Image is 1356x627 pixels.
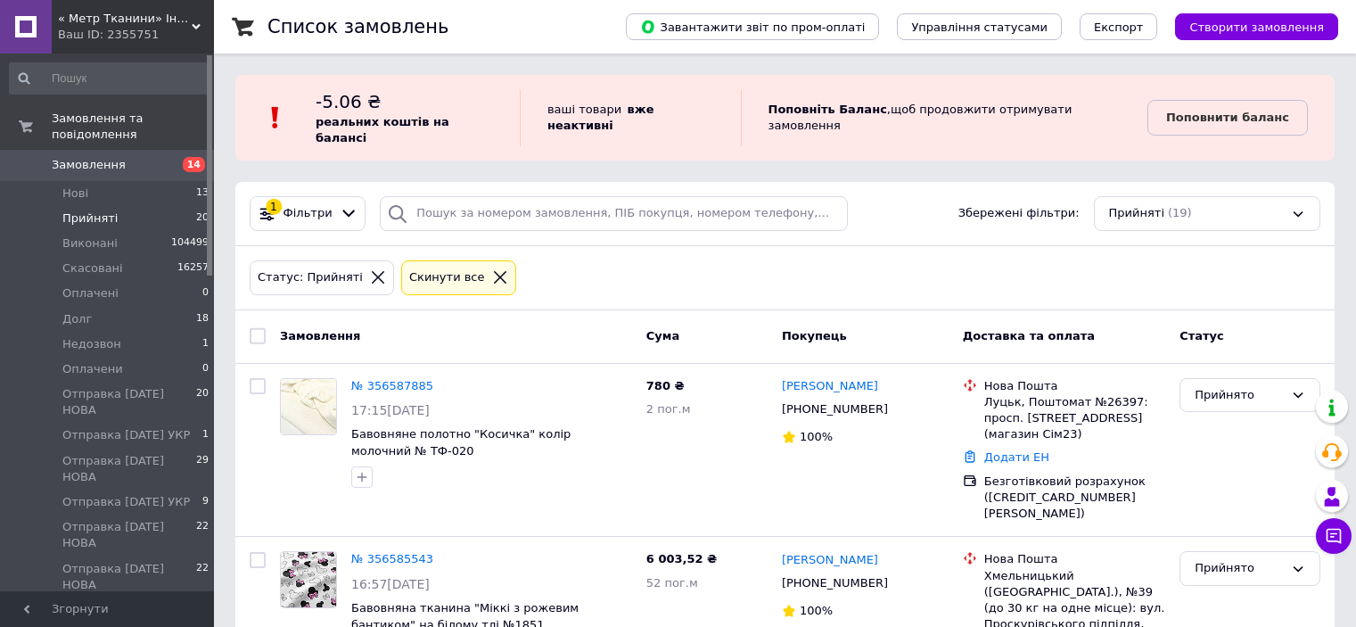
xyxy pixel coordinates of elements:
[1195,559,1284,578] div: Прийнято
[646,576,698,590] span: 52 пог.м
[280,551,337,608] a: Фото товару
[62,260,123,276] span: Скасовані
[266,199,282,215] div: 1
[62,186,88,202] span: Нові
[177,260,209,276] span: 16257
[281,379,336,434] img: Фото товару
[520,89,741,146] div: ваші товари
[62,386,196,418] span: Отправка [DATE] НОВА
[196,453,209,485] span: 29
[267,16,448,37] h1: Список замовлень
[782,402,888,416] span: [PHONE_NUMBER]
[984,450,1049,464] a: Додати ЕН
[262,104,289,131] img: :exclamation:
[202,361,209,377] span: 0
[984,394,1165,443] div: Луцьк, Поштомат №26397: просп. [STREET_ADDRESS] (магазин Cім23)
[640,19,865,35] span: Завантажити звіт по пром-оплаті
[62,494,190,510] span: Отправка [DATE] УКР
[351,552,433,565] a: № 356585543
[52,111,214,143] span: Замовлення та повідомлення
[768,103,887,116] b: Поповніть Баланс
[782,576,888,590] span: [PHONE_NUMBER]
[646,552,717,565] span: 6 003,52 ₴
[1166,111,1289,124] b: Поповнити баланс
[800,430,833,443] span: 100%
[171,235,209,252] span: 104499
[1189,21,1324,34] span: Створити замовлення
[202,427,209,443] span: 1
[782,329,847,342] span: Покупець
[1094,21,1144,34] span: Експорт
[646,329,679,342] span: Cума
[782,552,878,569] a: [PERSON_NAME]
[380,196,848,231] input: Пошук за номером замовлення, ПІБ покупця, номером телефону, Email, номером накладної
[897,13,1062,40] button: Управління статусами
[316,115,449,144] b: реальних коштів на балансі
[1109,205,1164,222] span: Прийняті
[52,157,126,173] span: Замовлення
[1179,329,1224,342] span: Статус
[280,378,337,435] a: Фото товару
[984,378,1165,394] div: Нова Пошта
[1157,20,1338,33] a: Створити замовлення
[958,205,1080,222] span: Збережені фільтри:
[351,403,430,417] span: 17:15[DATE]
[351,379,433,392] a: № 356587885
[62,453,196,485] span: Отправка [DATE] НОВА
[351,427,571,458] a: Бавовняне полотно "Косичка" колір молочний № ТФ-020
[284,205,333,222] span: Фільтри
[646,402,691,416] span: 2 пог.м
[1195,386,1284,405] div: Прийнято
[741,89,1147,146] div: , щоб продовжити отримувати замовлення
[62,210,118,227] span: Прийняті
[58,27,214,43] div: Ваш ID: 2355751
[646,379,685,392] span: 780 ₴
[62,235,118,252] span: Виконані
[782,378,878,395] a: [PERSON_NAME]
[984,551,1165,567] div: Нова Пошта
[196,210,209,227] span: 20
[1080,13,1158,40] button: Експорт
[196,519,209,551] span: 22
[280,329,360,342] span: Замовлення
[281,552,336,607] img: Фото товару
[1147,100,1308,136] a: Поповнити баланс
[62,519,196,551] span: Отправка [DATE] НОВА
[984,474,1165,523] div: Безготівковий розрахунок ([CREDIT_CARD_NUMBER] [PERSON_NAME])
[9,62,210,95] input: Пошук
[183,157,205,172] span: 14
[1316,518,1352,554] button: Чат з покупцем
[62,311,92,327] span: Долг
[911,21,1048,34] span: Управління статусами
[62,361,123,377] span: Оплачени
[202,494,209,510] span: 9
[62,561,196,593] span: Отправка [DATE] НОВА
[316,91,382,112] span: -5.06 ₴
[547,103,654,132] b: вже неактивні
[62,336,121,352] span: Недозвон
[202,285,209,301] span: 0
[196,186,209,202] span: 13
[196,311,209,327] span: 18
[202,336,209,352] span: 1
[196,386,209,418] span: 20
[1175,13,1338,40] button: Створити замовлення
[58,11,192,27] span: « Метр Тканини» Інтернет-магазин
[1168,206,1192,219] span: (19)
[62,285,119,301] span: Оплачені
[406,268,489,287] div: Cкинути все
[351,577,430,591] span: 16:57[DATE]
[963,329,1095,342] span: Доставка та оплата
[196,561,209,593] span: 22
[254,268,366,287] div: Статус: Прийняті
[800,604,833,617] span: 100%
[626,13,879,40] button: Завантажити звіт по пром-оплаті
[62,427,190,443] span: Отправка [DATE] УКР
